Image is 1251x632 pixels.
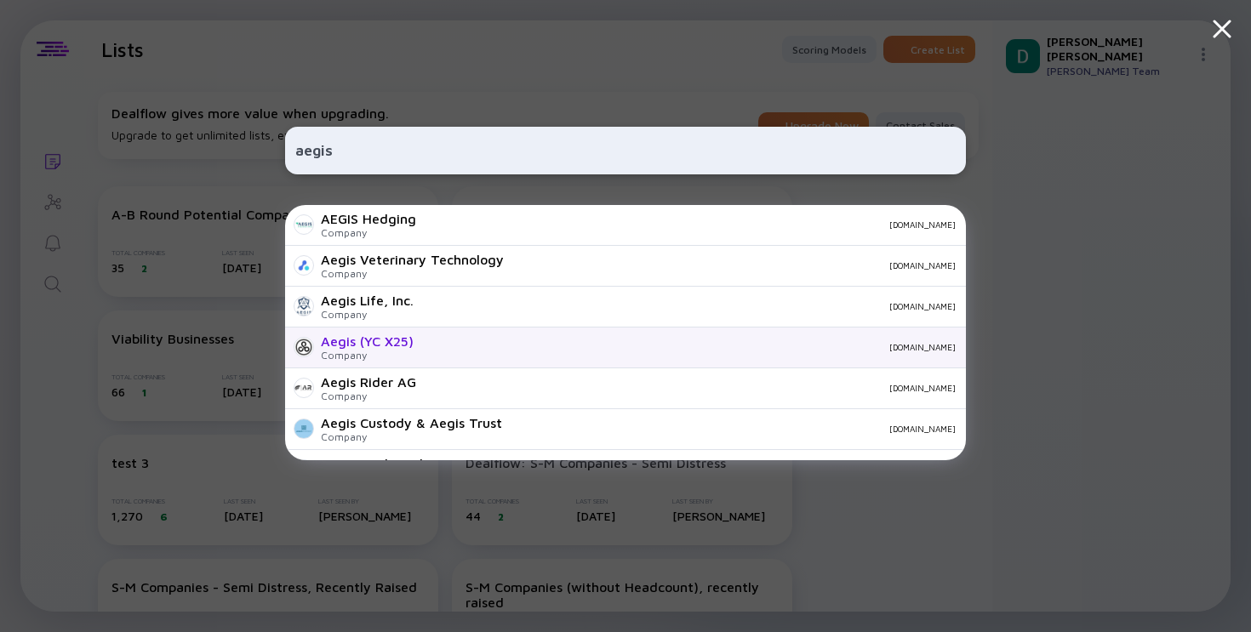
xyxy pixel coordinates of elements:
[516,424,956,434] div: [DOMAIN_NAME]
[321,333,414,349] div: Aegis (YC X25)
[430,219,956,230] div: [DOMAIN_NAME]
[321,415,502,430] div: Aegis Custody & Aegis Trust
[321,267,504,280] div: Company
[321,349,414,362] div: Company
[427,301,956,311] div: [DOMAIN_NAME]
[321,252,504,267] div: Aegis Veterinary Technology
[321,308,414,321] div: Company
[430,383,956,393] div: [DOMAIN_NAME]
[321,430,502,443] div: Company
[517,260,956,270] div: [DOMAIN_NAME]
[295,135,956,166] input: Search Company or Investor...
[321,456,423,471] div: Aegis Analytical
[321,226,416,239] div: Company
[427,342,956,352] div: [DOMAIN_NAME]
[321,211,416,226] div: AEGIS Hedging
[321,374,416,390] div: Aegis Rider AG
[321,390,416,402] div: Company
[321,293,414,308] div: Aegis Life, Inc.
